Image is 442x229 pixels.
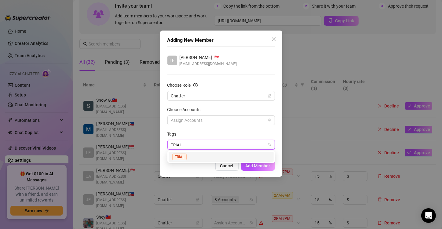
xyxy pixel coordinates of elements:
[171,91,271,100] span: Chatter
[269,37,279,42] span: Close
[167,37,275,44] div: Adding New Member
[170,57,175,64] span: LE
[246,163,270,168] span: Add Member
[167,131,181,137] label: Tags
[169,152,274,162] div: TRIAL
[172,154,187,160] span: TRIAL
[268,94,272,98] span: lock
[241,161,275,171] button: Add Member
[268,118,272,122] span: team
[180,54,212,61] span: [PERSON_NAME]
[167,82,191,89] div: Choose Role
[193,83,198,87] span: info-circle
[167,106,205,113] label: Choose Accounts
[180,61,237,67] span: [EMAIL_ADDRESS][DOMAIN_NAME]
[220,163,234,168] span: Cancel
[269,34,279,44] button: Close
[215,161,239,171] button: Cancel
[180,54,237,61] div: 🇸🇬
[421,208,436,223] div: Open Intercom Messenger
[271,37,276,42] span: close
